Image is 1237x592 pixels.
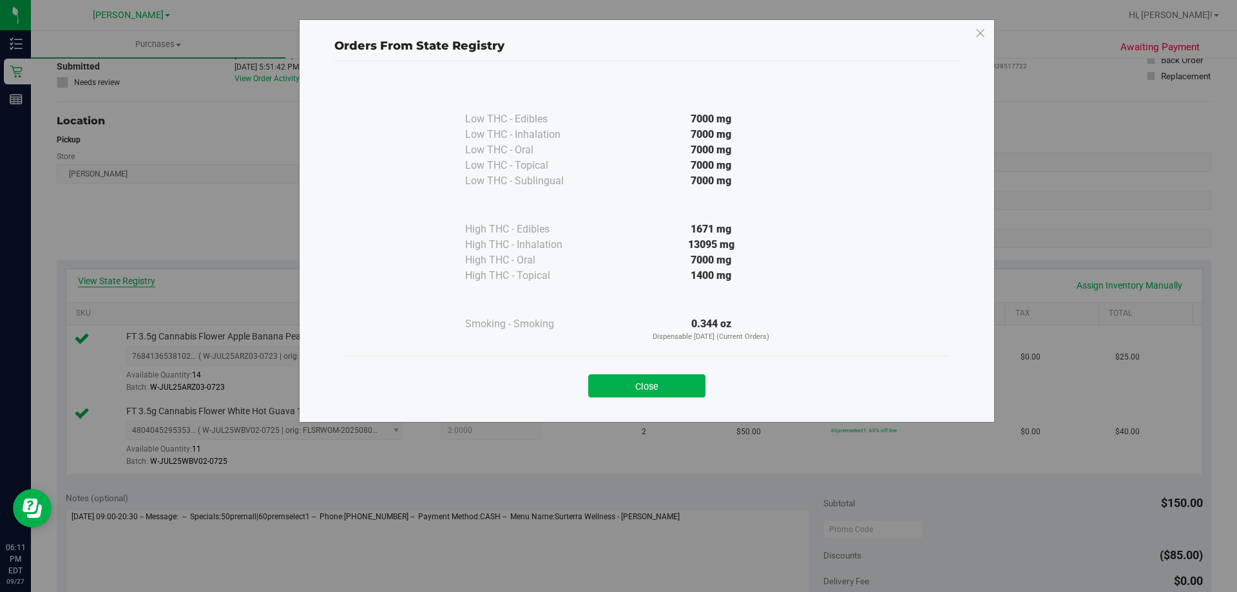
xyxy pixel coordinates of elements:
[334,39,504,53] span: Orders From State Registry
[594,332,829,343] p: Dispensable [DATE] (Current Orders)
[465,111,594,127] div: Low THC - Edibles
[594,158,829,173] div: 7000 mg
[594,127,829,142] div: 7000 mg
[465,268,594,283] div: High THC - Topical
[594,111,829,127] div: 7000 mg
[594,142,829,158] div: 7000 mg
[465,142,594,158] div: Low THC - Oral
[13,489,52,528] iframe: Resource center
[465,158,594,173] div: Low THC - Topical
[465,253,594,268] div: High THC - Oral
[594,253,829,268] div: 7000 mg
[594,222,829,237] div: 1671 mg
[465,316,594,332] div: Smoking - Smoking
[594,237,829,253] div: 13095 mg
[465,237,594,253] div: High THC - Inhalation
[465,222,594,237] div: High THC - Edibles
[465,173,594,189] div: Low THC - Sublingual
[594,173,829,189] div: 7000 mg
[594,316,829,343] div: 0.344 oz
[465,127,594,142] div: Low THC - Inhalation
[594,268,829,283] div: 1400 mg
[588,374,705,397] button: Close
